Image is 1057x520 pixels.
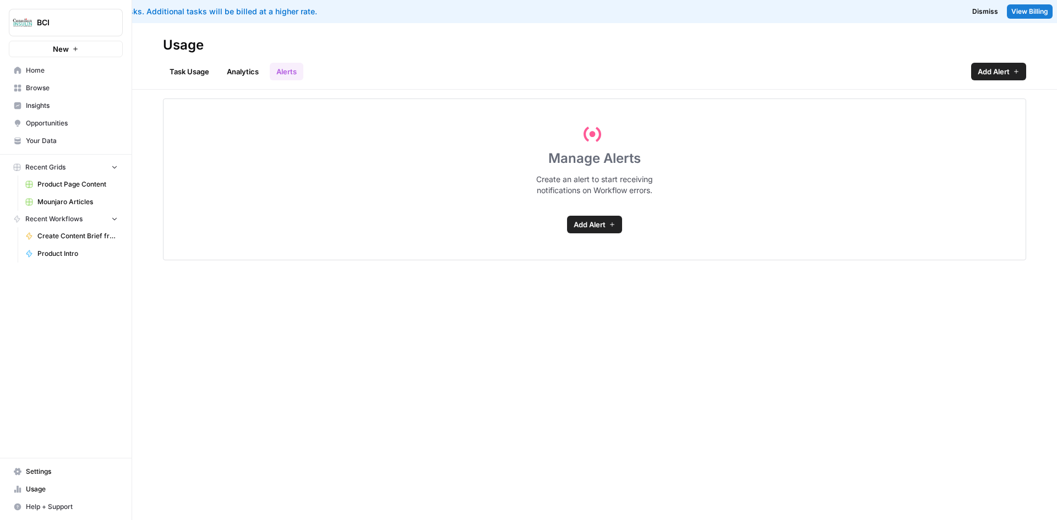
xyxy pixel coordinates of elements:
a: Create Content Brief from Keyword - Mounjaro [20,227,123,245]
span: Add Alert [978,66,1010,77]
a: Mounjaro Articles [20,193,123,211]
span: Dismiss [972,7,998,17]
span: Recent Workflows [25,214,83,224]
button: New [9,41,123,57]
a: Settings [9,463,123,480]
span: Add Alert [574,219,606,230]
span: View Billing [1011,7,1048,17]
a: Home [9,62,123,79]
a: View Billing [1007,4,1053,19]
span: Insights [26,101,118,111]
a: Analytics [220,63,265,80]
a: Product Intro [20,245,123,262]
a: Task Usage [163,63,216,80]
span: BCI [37,17,103,28]
button: Dismiss [968,4,1002,19]
span: Your Data [26,136,118,146]
span: Help + Support [26,502,118,512]
a: Add Alert [971,63,1026,80]
a: Opportunities [9,114,123,132]
img: BCI Logo [13,13,32,32]
button: Recent Grids [9,159,123,176]
span: Browse [26,83,118,93]
span: Home [26,65,118,75]
span: Settings [26,467,118,477]
div: You've used your included tasks. Additional tasks will be billed at a higher rate. [9,6,640,17]
span: Product Intro [37,249,118,259]
div: Usage [163,36,204,54]
span: New [53,43,69,54]
a: Insights [9,97,123,114]
span: Mounjaro Articles [37,197,118,207]
h1: Manage Alerts [548,150,641,167]
a: Browse [9,79,123,97]
a: Alerts [270,63,303,80]
span: Create an alert to start receiving notifications on Workflow errors. [536,174,653,196]
button: Workspace: BCI [9,9,123,36]
a: Your Data [9,132,123,150]
span: Usage [26,484,118,494]
a: Add Alert [567,216,622,233]
button: Help + Support [9,498,123,516]
span: Create Content Brief from Keyword - Mounjaro [37,231,118,241]
a: Usage [9,480,123,498]
button: Recent Workflows [9,211,123,227]
a: Product Page Content [20,176,123,193]
span: Recent Grids [25,162,66,172]
span: Product Page Content [37,179,118,189]
span: Opportunities [26,118,118,128]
